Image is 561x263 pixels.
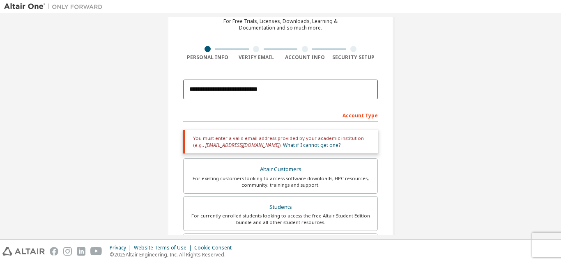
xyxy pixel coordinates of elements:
div: You must enter a valid email address provided by your academic institution (e.g., ). [183,130,378,153]
div: Verify Email [232,54,281,61]
img: instagram.svg [63,247,72,256]
div: Security Setup [329,54,378,61]
img: altair_logo.svg [2,247,45,256]
div: Privacy [110,245,134,251]
span: [EMAIL_ADDRESS][DOMAIN_NAME] [205,142,279,149]
img: Altair One [4,2,107,11]
div: Account Type [183,108,378,121]
div: Personal Info [183,54,232,61]
p: © 2025 Altair Engineering, Inc. All Rights Reserved. [110,251,237,258]
div: Altair Customers [189,164,372,175]
img: linkedin.svg [77,247,85,256]
div: Cookie Consent [194,245,237,251]
div: Students [189,201,372,213]
div: Website Terms of Use [134,245,194,251]
div: Account Info [280,54,329,61]
div: For existing customers looking to access software downloads, HPC resources, community, trainings ... [189,175,372,188]
img: youtube.svg [90,247,102,256]
div: For Free Trials, Licenses, Downloads, Learning & Documentation and so much more. [223,18,338,31]
a: What if I cannot get one? [283,142,340,149]
img: facebook.svg [50,247,58,256]
div: For currently enrolled students looking to access the free Altair Student Edition bundle and all ... [189,213,372,226]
